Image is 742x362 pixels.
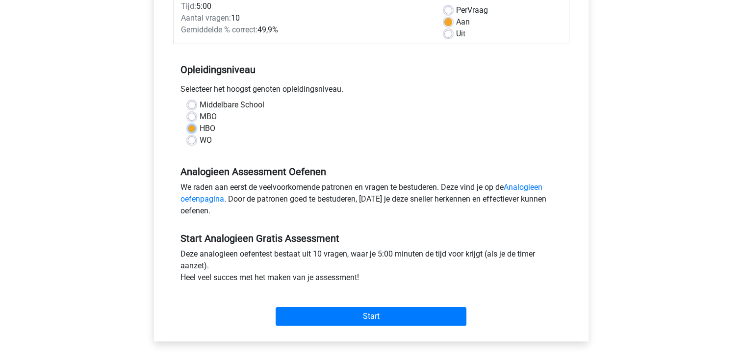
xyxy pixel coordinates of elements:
div: Deze analogieen oefentest bestaat uit 10 vragen, waar je 5:00 minuten de tijd voor krijgt (als je... [173,248,569,287]
span: Per [456,5,467,15]
div: 5:00 [174,0,437,12]
span: Aantal vragen: [181,13,231,23]
label: Vraag [456,4,488,16]
span: Gemiddelde % correct: [181,25,257,34]
label: HBO [200,123,215,134]
span: Tijd: [181,1,196,11]
h5: Analogieen Assessment Oefenen [180,166,562,178]
label: Aan [456,16,470,28]
label: Middelbare School [200,99,264,111]
label: Uit [456,28,465,40]
div: 10 [174,12,437,24]
label: WO [200,134,212,146]
div: 49,9% [174,24,437,36]
h5: Start Analogieen Gratis Assessment [180,233,562,244]
h5: Opleidingsniveau [180,60,562,79]
div: We raden aan eerst de veelvoorkomende patronen en vragen te bestuderen. Deze vind je op de . Door... [173,181,569,221]
label: MBO [200,111,217,123]
input: Start [276,307,466,326]
div: Selecteer het hoogst genoten opleidingsniveau. [173,83,569,99]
